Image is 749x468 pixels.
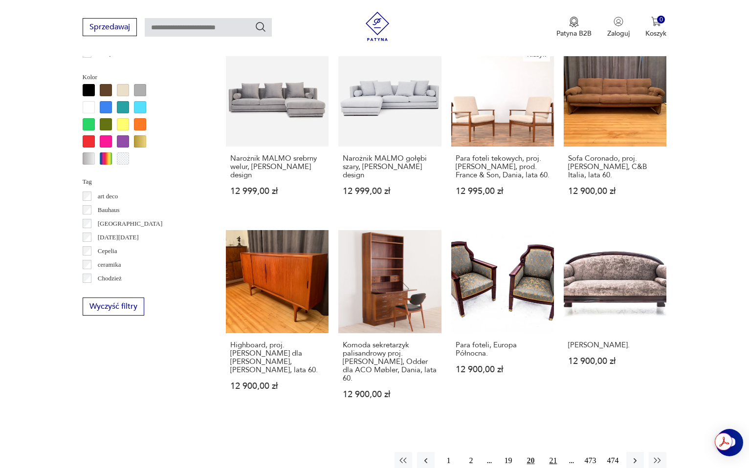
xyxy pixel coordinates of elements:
img: Patyna - sklep z meblami i dekoracjami vintage [363,12,392,41]
a: KlasykPara foteli tekowych, proj. Grete Jalk, prod. France & Son, Dania, lata 60.Para foteli teko... [451,44,554,215]
p: Kolor [83,72,202,83]
p: 12 900,00 zł [568,357,662,365]
button: Zaloguj [607,17,630,38]
p: 12 999,00 zł [230,187,324,195]
h3: Narożnik MALMO gołębi szary, [PERSON_NAME] design [343,154,437,179]
p: 12 995,00 zł [456,187,550,195]
button: Szukaj [255,21,266,33]
p: 12 900,00 zł [343,390,437,399]
h3: Para foteli, Europa Północna. [456,341,550,358]
button: Wyczyść filtry [83,298,144,316]
p: 12 900,00 zł [568,187,662,195]
h3: Para foteli tekowych, proj. [PERSON_NAME], prod. France & Son, Dania, lata 60. [456,154,550,179]
p: Ćmielów [98,287,121,298]
a: Kanapa Biedermeier.[PERSON_NAME].12 900,00 zł [564,230,667,418]
a: Sprzedawaj [83,24,137,31]
p: Cepelia [98,246,117,256]
a: Ikona medaluPatyna B2B [556,17,592,38]
p: 12 999,00 zł [343,187,437,195]
h3: Komoda sekretarzyk palisandrowy proj. [PERSON_NAME], Odder dla ACO Møbler, Dania, lata 60. [343,341,437,383]
a: Highboard, proj. Henning Kjaernulf dla Bruno Hansen, Dania, lata 60.Highboard, proj. [PERSON_NAME... [226,230,329,418]
p: 12 900,00 zł [456,365,550,374]
button: 0Koszyk [645,17,666,38]
button: Sprzedawaj [83,18,137,36]
img: Ikona koszyka [651,17,661,26]
img: Ikonka użytkownika [614,17,623,26]
h3: Highboard, proj. [PERSON_NAME] dla [PERSON_NAME], [PERSON_NAME], lata 60. [230,341,324,374]
h3: [PERSON_NAME]. [568,341,662,349]
a: Narożnik MALMO srebrny welur, skandynawski designNarożnik MALMO srebrny welur, [PERSON_NAME] desi... [226,44,329,215]
iframe: Smartsupp widget button [716,429,743,456]
p: 12 900,00 zł [230,382,324,390]
p: Bauhaus [98,205,120,215]
h3: Narożnik MALMO srebrny welur, [PERSON_NAME] design [230,154,324,179]
p: art deco [98,191,118,202]
p: [DATE][DATE] [98,232,139,243]
a: Sofa Coronado, proj. Tobia Scarpa, C&B Italia, lata 60.Sofa Coronado, proj. [PERSON_NAME], C&B It... [564,44,667,215]
p: [GEOGRAPHIC_DATA] [98,218,163,229]
p: Tag [83,176,202,187]
a: Komoda sekretarzyk palisandrowy proj. A. Christensen, Odder dla ACO Møbler, Dania, lata 60.Komoda... [338,230,441,418]
h3: Sofa Coronado, proj. [PERSON_NAME], C&B Italia, lata 60. [568,154,662,179]
p: Koszyk [645,29,666,38]
img: Ikona medalu [569,17,579,27]
button: Patyna B2B [556,17,592,38]
a: Narożnik MALMO gołębi szary, skandynawski designNarożnik MALMO gołębi szary, [PERSON_NAME] design... [338,44,441,215]
p: Patyna B2B [556,29,592,38]
p: Zaloguj [607,29,630,38]
a: Para foteli, Europa Północna.Para foteli, Europa Północna.12 900,00 zł [451,230,554,418]
p: ceramika [98,259,121,270]
p: Chodzież [98,273,122,284]
div: 0 [657,16,665,24]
